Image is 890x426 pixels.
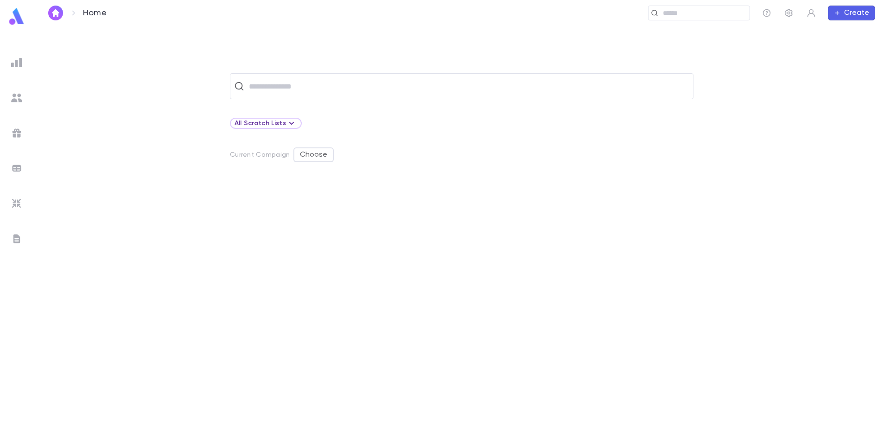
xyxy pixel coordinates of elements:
button: Create [828,6,875,20]
div: All Scratch Lists [235,118,297,129]
div: All Scratch Lists [230,118,302,129]
img: reports_grey.c525e4749d1bce6a11f5fe2a8de1b229.svg [11,57,22,68]
img: imports_grey.530a8a0e642e233f2baf0ef88e8c9fcb.svg [11,198,22,209]
img: students_grey.60c7aba0da46da39d6d829b817ac14fc.svg [11,92,22,103]
img: logo [7,7,26,25]
img: campaigns_grey.99e729a5f7ee94e3726e6486bddda8f1.svg [11,127,22,139]
img: letters_grey.7941b92b52307dd3b8a917253454ce1c.svg [11,233,22,244]
p: Current Campaign [230,151,290,159]
p: Home [83,8,107,18]
button: Choose [293,147,334,162]
img: batches_grey.339ca447c9d9533ef1741baa751efc33.svg [11,163,22,174]
img: home_white.a664292cf8c1dea59945f0da9f25487c.svg [50,9,61,17]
